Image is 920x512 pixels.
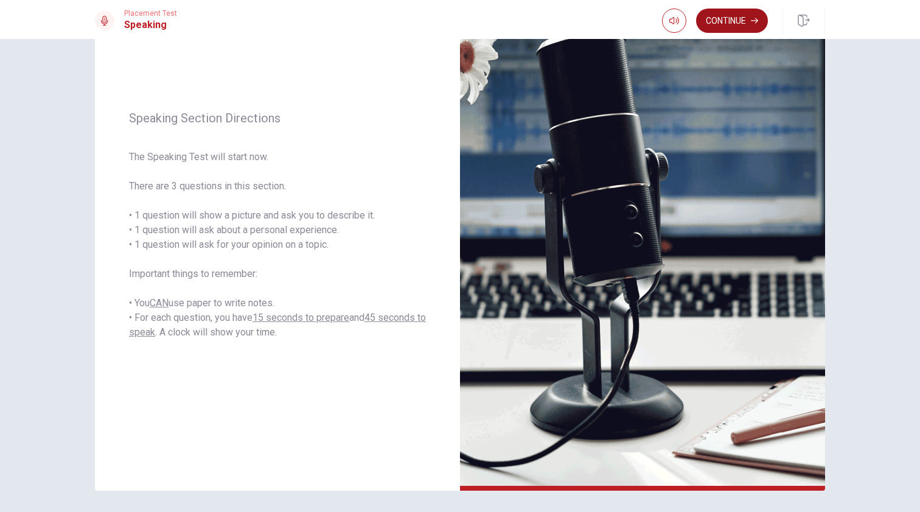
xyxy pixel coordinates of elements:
span: The Speaking Test will start now. There are 3 questions in this section. • 1 question will show a... [129,150,426,340]
u: 15 seconds to prepare [253,312,349,323]
span: Speaking Section Directions [129,111,426,125]
h1: Speaking [124,18,177,32]
u: CAN [150,297,169,309]
button: Continue [696,9,768,33]
span: Placement Test [124,9,177,18]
